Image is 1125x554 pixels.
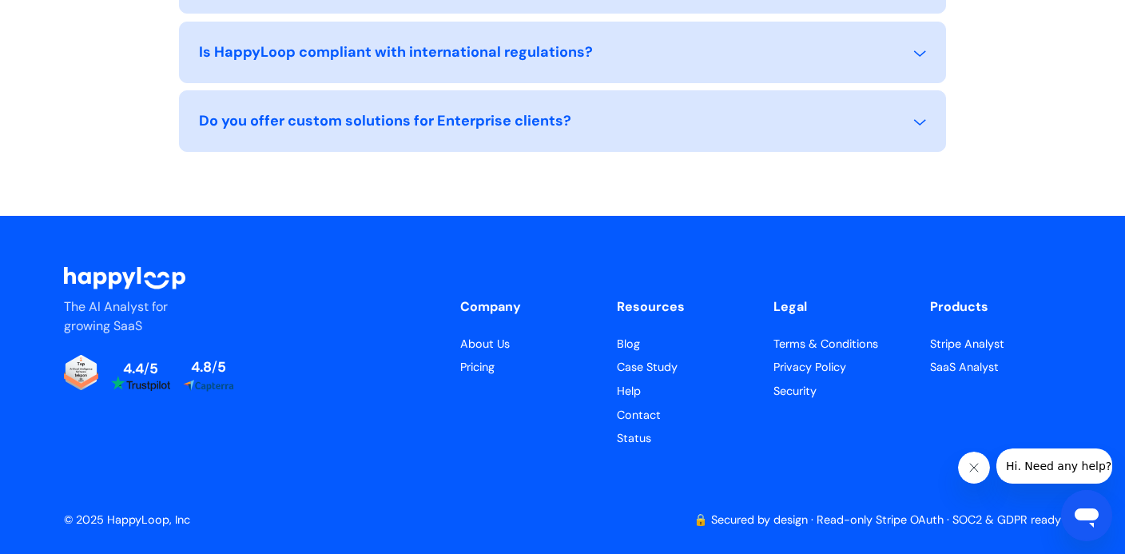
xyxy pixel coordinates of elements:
div: Do you offer custom solutions for Enterprise clients? [199,110,571,132]
a: Read reviews about HappyLoop on Capterra [183,361,234,392]
iframe: Close message [958,452,990,484]
a: Read HappyLoop case studies [617,359,748,377]
a: HappyLoop's Privacy Policy [773,359,904,377]
div: Legal [773,297,904,317]
span: / [144,360,149,377]
div: © 2025 HappyLoop, Inc [64,512,190,529]
a: Read reviews about HappyLoop on Tekpon [64,355,98,398]
a: View HappyLoop pricing plans [460,359,591,377]
a: HappyLoop's Terms & Conditions [930,336,1061,353]
a: HappyLoop's Privacy Policy [930,359,1061,377]
div: 4.8 5 [191,361,226,375]
a: Read reviews about HappyLoop on Trustpilot [111,362,170,391]
a: Learn more about HappyLoop [460,336,591,353]
div: 4.4 5 [123,362,158,377]
a: Contact HappyLoop support [617,407,748,424]
iframe: Message from company [996,448,1112,484]
a: 🔒 Secured by design · Read-only Stripe OAuth · SOC2 & GDPR ready [694,512,1061,527]
span: / [212,358,217,376]
a: Get help with HappyLoop [617,383,748,401]
p: The AI Analyst for growing SaaS [64,297,196,336]
a: HappyLoop's Status [617,430,748,448]
a: HappyLoop's Terms & Conditions [773,336,904,353]
a: Read HappyLoop case studies [617,336,748,353]
div: Is HappyLoop compliant with international regulations? [199,42,593,63]
a: HappyLoop's Security Page [773,383,904,401]
div: Resources [617,297,748,317]
iframe: Button to launch messaging window [1061,490,1112,541]
div: Products [930,297,1061,317]
div: Company [460,297,591,317]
